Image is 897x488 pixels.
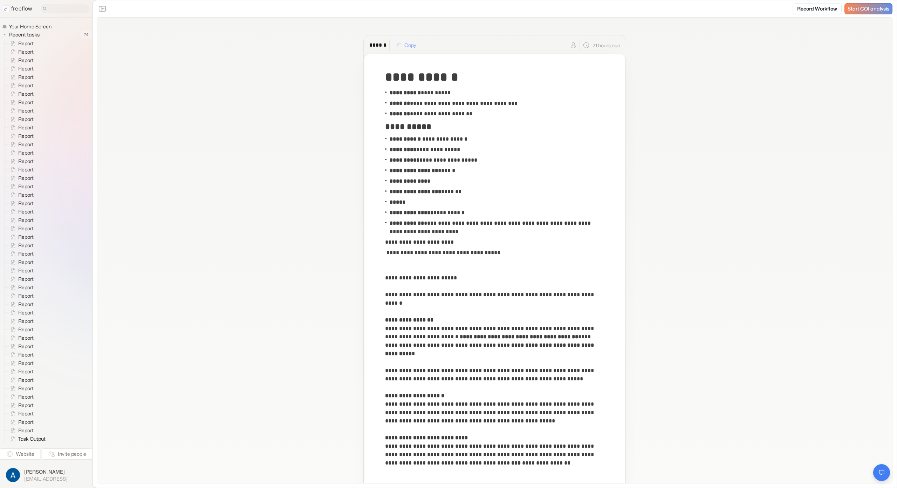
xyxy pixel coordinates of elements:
span: Report [17,40,36,47]
a: Report [5,384,36,393]
a: Report [5,250,36,258]
span: Report [17,225,36,232]
a: Report [5,140,36,149]
span: Report [17,90,36,97]
a: Report [5,418,36,426]
a: Report [5,90,36,98]
a: Report [5,309,36,317]
span: Report [17,107,36,114]
span: Report [17,48,36,55]
a: Report [5,132,36,140]
span: Report [17,65,36,72]
span: 74 [80,30,92,39]
span: Report [17,82,36,89]
a: Report [5,393,36,401]
span: Report [17,158,36,165]
a: Report [5,39,36,48]
a: Report [5,174,36,182]
a: Report [5,165,36,174]
span: Report [17,74,36,81]
a: Report [5,342,36,351]
span: Report [17,141,36,148]
span: Report [17,334,36,341]
a: Report [5,157,36,165]
span: Report [17,175,36,182]
span: Report [17,200,36,207]
a: Report [5,258,36,266]
a: Report [5,376,36,384]
span: Report [17,393,36,400]
span: Report [17,343,36,350]
span: Task Output [17,435,48,442]
button: Copy [392,40,420,51]
span: Report [17,183,36,190]
a: Report [5,351,36,359]
span: Report [17,99,36,106]
span: Report [17,276,36,283]
span: [PERSON_NAME] [24,468,68,475]
a: Report [5,149,36,157]
a: Report [5,359,36,367]
a: Report [5,409,36,418]
span: Report [17,318,36,325]
span: Report [17,326,36,333]
a: Report [5,56,36,65]
span: Your Home Screen [8,23,54,30]
a: Report [5,266,36,275]
a: Report [5,191,36,199]
span: Report [17,166,36,173]
a: Report [5,292,36,300]
span: Report [17,208,36,215]
span: Report [17,292,36,299]
span: Report [17,133,36,140]
a: Task Output [5,435,48,443]
span: Report [17,284,36,291]
span: Report [17,410,36,417]
a: Report [5,317,36,325]
a: Your Home Screen [2,23,54,30]
a: Report [5,65,36,73]
span: Report [17,351,36,358]
a: Task Output [5,443,48,452]
a: Report [5,115,36,123]
span: Report [17,191,36,198]
a: Record Workflow [793,3,842,14]
p: freeflow [11,5,32,13]
span: Report [17,259,36,266]
img: profile [6,468,20,482]
button: Recent tasks [2,30,42,39]
span: Report [17,427,36,434]
a: Report [5,401,36,409]
span: Recent tasks [8,31,42,38]
span: Report [17,217,36,224]
span: [EMAIL_ADDRESS] [24,476,68,482]
span: Report [17,309,36,316]
a: freeflow [3,5,32,13]
span: Report [17,233,36,240]
a: Report [5,73,36,81]
span: Report [17,124,36,131]
span: Report [17,368,36,375]
span: Report [17,377,36,384]
span: Report [17,267,36,274]
a: Report [5,199,36,208]
span: Report [17,360,36,367]
a: Report [5,208,36,216]
span: Task Output [17,444,48,451]
a: Report [5,48,36,56]
a: Report [5,325,36,334]
span: Report [17,385,36,392]
a: Report [5,81,36,90]
a: Report [5,123,36,132]
a: Report [5,182,36,191]
span: Report [17,402,36,409]
span: Report [17,242,36,249]
a: Start COI analysis [844,3,892,14]
span: Report [17,419,36,426]
span: Report [17,116,36,123]
a: Report [5,367,36,376]
a: Report [5,426,36,435]
button: Invite people [42,448,92,460]
a: Report [5,224,36,233]
span: Report [17,301,36,308]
